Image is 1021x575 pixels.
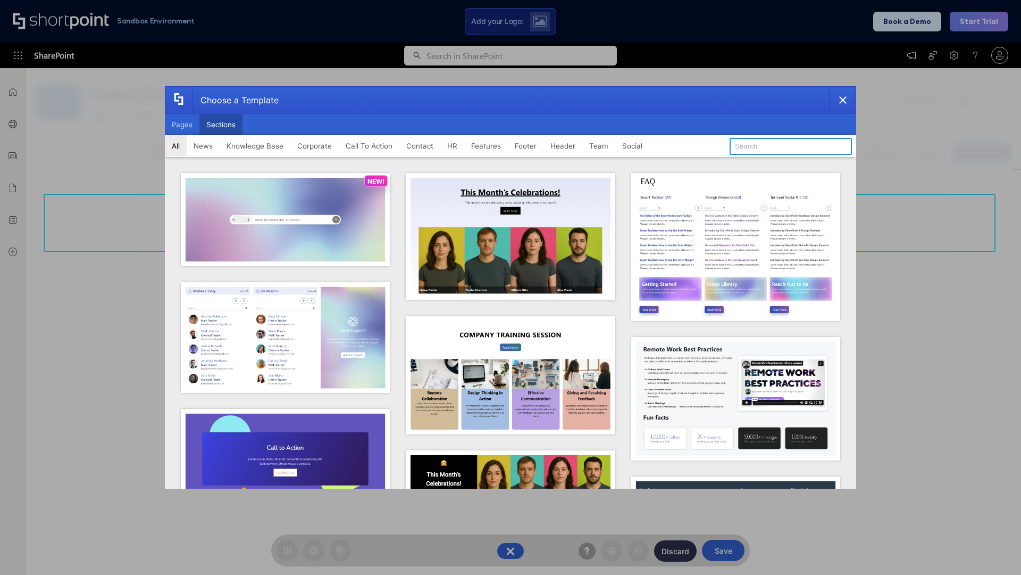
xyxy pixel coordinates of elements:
[582,135,615,157] button: Team
[440,135,464,157] button: HR
[165,114,199,135] button: Pages
[290,135,339,157] button: Corporate
[165,86,856,489] div: template selector
[968,524,1021,575] iframe: Chat Widget
[367,177,384,185] p: NEW!
[199,114,242,135] button: Sections
[730,138,852,155] input: Search
[508,135,543,157] button: Footer
[220,135,290,157] button: Knowledge Base
[165,135,187,157] button: All
[187,135,220,157] button: News
[399,135,440,157] button: Contact
[339,135,399,157] button: Call To Action
[615,135,649,157] button: Social
[464,135,508,157] button: Features
[192,87,279,113] div: Choose a Template
[543,135,582,157] button: Header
